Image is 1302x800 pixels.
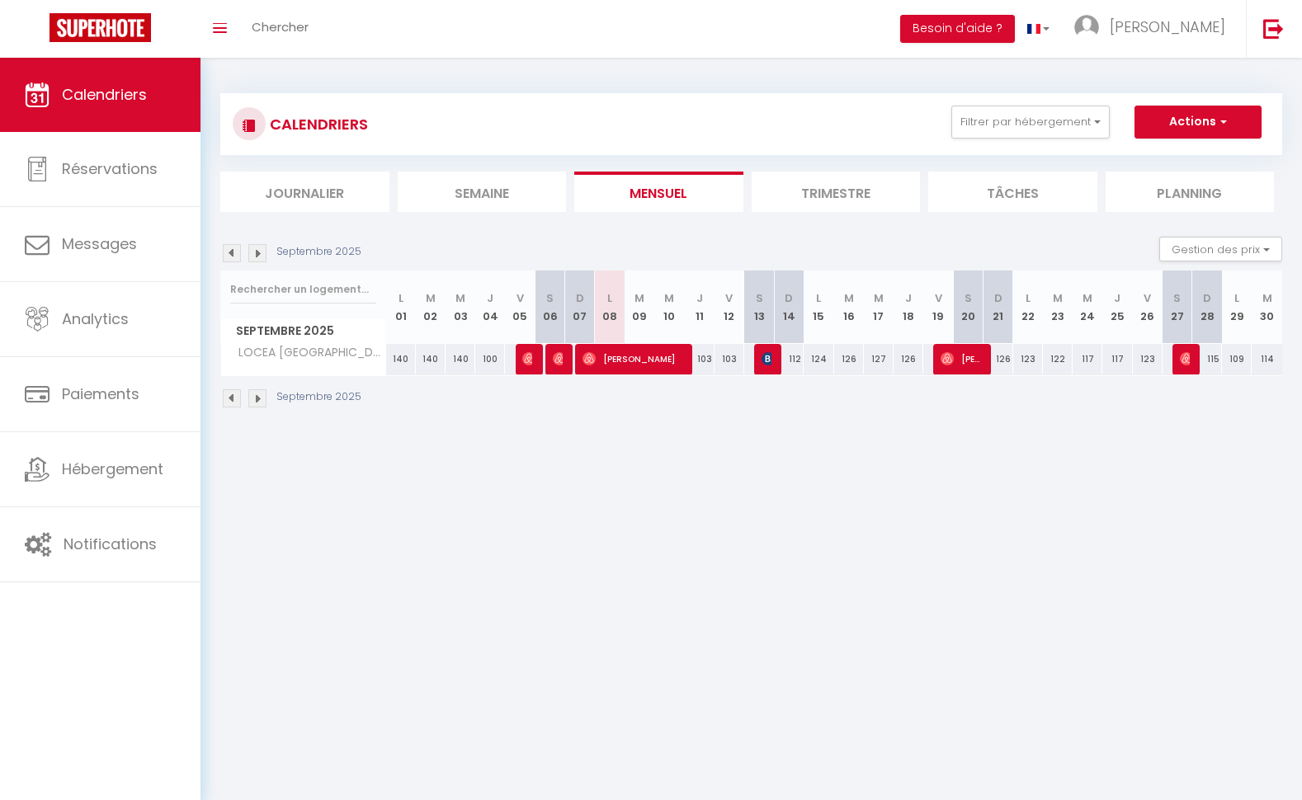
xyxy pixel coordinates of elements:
th: 11 [685,271,715,344]
img: Super Booking [50,13,151,42]
h3: CALENDRIERS [266,106,368,143]
abbr: J [696,290,703,306]
th: 10 [654,271,684,344]
div: 140 [446,344,475,374]
th: 02 [416,271,446,344]
abbr: M [844,290,854,306]
abbr: D [994,290,1002,306]
span: Calendriers [62,84,147,105]
div: 122 [1043,344,1073,374]
abbr: S [756,290,763,306]
abbr: M [634,290,644,306]
th: 07 [565,271,595,344]
abbr: V [517,290,524,306]
li: Mensuel [574,172,743,212]
th: 05 [505,271,535,344]
abbr: D [576,290,584,306]
div: 123 [1013,344,1043,374]
abbr: M [664,290,674,306]
div: 140 [416,344,446,374]
th: 25 [1102,271,1132,344]
abbr: L [1234,290,1239,306]
th: 15 [804,271,833,344]
abbr: J [1114,290,1120,306]
li: Tâches [928,172,1097,212]
span: LOCEA [GEOGRAPHIC_DATA] [224,344,389,362]
abbr: S [1173,290,1181,306]
th: 04 [475,271,505,344]
abbr: M [1262,290,1272,306]
div: 103 [715,344,744,374]
div: 123 [1133,344,1163,374]
img: logout [1263,18,1284,39]
span: Septembre 2025 [221,319,385,343]
input: Rechercher un logement... [230,275,376,304]
abbr: V [1144,290,1151,306]
abbr: M [426,290,436,306]
th: 06 [535,271,565,344]
span: [PERSON_NAME] [553,343,563,374]
th: 13 [744,271,774,344]
li: Semaine [398,172,567,212]
abbr: M [874,290,884,306]
abbr: V [725,290,733,306]
span: [PERSON_NAME] [583,343,682,374]
button: Filtrer par hébergement [951,106,1110,139]
button: Ouvrir le widget de chat LiveChat [13,7,63,56]
th: 29 [1222,271,1252,344]
abbr: D [785,290,793,306]
abbr: L [399,290,403,306]
p: Septembre 2025 [276,244,361,260]
abbr: M [455,290,465,306]
img: ... [1074,15,1099,40]
div: 103 [685,344,715,374]
div: 112 [774,344,804,374]
div: 117 [1102,344,1132,374]
th: 19 [923,271,953,344]
div: 117 [1073,344,1102,374]
div: 126 [834,344,864,374]
span: [PERSON_NAME] [941,343,980,374]
div: 126 [894,344,923,374]
div: 140 [386,344,416,374]
button: Gestion des prix [1159,237,1282,261]
th: 20 [953,271,983,344]
th: 30 [1252,271,1282,344]
div: 100 [475,344,505,374]
abbr: L [816,290,821,306]
th: 14 [774,271,804,344]
div: 127 [864,344,894,374]
span: Messages [62,233,137,254]
th: 16 [834,271,864,344]
abbr: S [546,290,554,306]
th: 08 [595,271,625,344]
li: Planning [1106,172,1275,212]
div: 114 [1252,344,1282,374]
abbr: D [1203,290,1211,306]
th: 23 [1043,271,1073,344]
span: Paiements [62,384,139,404]
span: [PERSON_NAME] [522,343,532,374]
abbr: M [1083,290,1092,306]
th: 09 [625,271,654,344]
th: 28 [1192,271,1222,344]
li: Trimestre [752,172,921,212]
span: [PERSON_NAME] DE LA BOUVRIE [762,343,771,374]
p: Septembre 2025 [276,389,361,405]
span: [PERSON_NAME] [1110,16,1225,37]
th: 18 [894,271,923,344]
button: Actions [1135,106,1262,139]
abbr: M [1053,290,1063,306]
th: 22 [1013,271,1043,344]
abbr: L [607,290,612,306]
abbr: J [905,290,912,306]
th: 17 [864,271,894,344]
th: 01 [386,271,416,344]
th: 12 [715,271,744,344]
div: 115 [1192,344,1222,374]
th: 03 [446,271,475,344]
div: 126 [984,344,1013,374]
li: Journalier [220,172,389,212]
abbr: L [1026,290,1031,306]
th: 21 [984,271,1013,344]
